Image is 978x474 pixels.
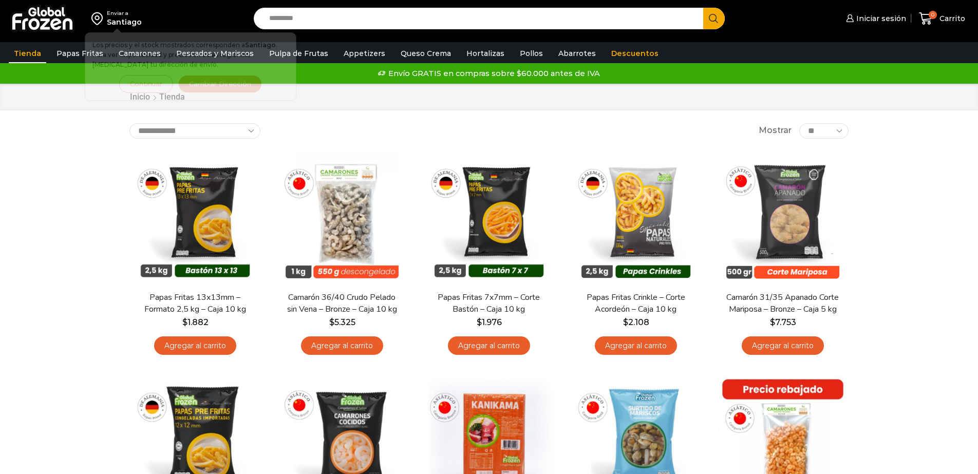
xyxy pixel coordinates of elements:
[461,44,510,63] a: Hortalizas
[703,8,725,29] button: Search button
[178,75,262,93] button: Cambiar Dirección
[107,17,142,27] div: Santiago
[623,317,649,327] bdi: 2.108
[770,317,775,327] span: $
[396,44,456,63] a: Queso Crema
[724,292,842,315] a: Camarón 31/35 Apanado Corte Mariposa – Bronze – Caja 5 kg
[430,292,548,315] a: Papas Fritas 7x7mm – Corte Bastón – Caja 10 kg
[154,336,236,355] a: Agregar al carrito: “Papas Fritas 13x13mm - Formato 2,5 kg - Caja 10 kg”
[854,13,906,24] span: Iniciar sesión
[916,7,968,31] a: 0 Carrito
[448,336,530,355] a: Agregar al carrito: “Papas Fritas 7x7mm - Corte Bastón - Caja 10 kg”
[553,44,601,63] a: Abarrotes
[119,75,173,93] button: Continuar
[338,44,390,63] a: Appetizers
[577,292,695,315] a: Papas Fritas Crinkle – Corte Acordeón – Caja 10 kg
[283,292,401,315] a: Camarón 36/40 Crudo Pelado sin Vena – Bronze – Caja 10 kg
[51,44,108,63] a: Papas Fritas
[759,125,792,137] span: Mostrar
[107,10,142,17] div: Enviar a
[9,44,46,63] a: Tienda
[937,13,965,24] span: Carrito
[136,292,254,315] a: Papas Fritas 13x13mm – Formato 2,5 kg – Caja 10 kg
[245,41,276,49] strong: Santiago
[595,336,677,355] a: Agregar al carrito: “Papas Fritas Crinkle - Corte Acordeón - Caja 10 kg”
[770,317,796,327] bdi: 7.753
[329,317,355,327] bdi: 5.325
[477,317,502,327] bdi: 1.976
[182,317,187,327] span: $
[92,40,289,70] p: Los precios y el stock mostrados corresponden a . Para ver disponibilidad y precios en otras regi...
[129,123,260,139] select: Pedido de la tienda
[623,317,628,327] span: $
[843,8,906,29] a: Iniciar sesión
[329,317,334,327] span: $
[264,44,333,63] a: Pulpa de Frutas
[477,317,482,327] span: $
[515,44,548,63] a: Pollos
[91,10,107,27] img: address-field-icon.svg
[301,336,383,355] a: Agregar al carrito: “Camarón 36/40 Crudo Pelado sin Vena - Bronze - Caja 10 kg”
[606,44,664,63] a: Descuentos
[182,317,209,327] bdi: 1.882
[742,336,824,355] a: Agregar al carrito: “Camarón 31/35 Apanado Corte Mariposa - Bronze - Caja 5 kg”
[929,11,937,19] span: 0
